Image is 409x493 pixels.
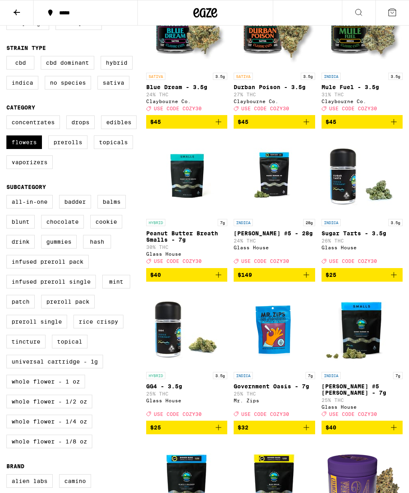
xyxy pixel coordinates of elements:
p: SATIVA [234,73,253,80]
button: Add to bag [322,421,403,434]
p: 28g [303,219,315,226]
p: HYBRID [146,372,165,379]
p: [PERSON_NAME] #5 [PERSON_NAME] - 7g [322,383,403,396]
p: Durban Poison - 3.5g [234,84,315,90]
p: 27% THC [234,92,315,97]
label: Whole Flower - 1 oz [6,375,85,388]
div: Glass House [146,398,227,403]
img: Glass House - GG4 - 3.5g [147,288,227,368]
p: 3.5g [388,219,403,226]
legend: Subcategory [6,184,46,190]
a: Open page for Sugar Tarts - 3.5g from Glass House [322,135,403,268]
label: Hash [83,235,111,248]
button: Add to bag [146,115,227,129]
p: 25% THC [322,398,403,403]
label: Camino [59,474,91,488]
span: USE CODE COZY30 [154,411,202,417]
button: Add to bag [146,268,227,282]
img: Glass House - Donny Burger #5 - 28g [234,135,314,215]
label: Tincture [6,335,46,348]
a: Open page for Donny Burger #5 Smalls - 7g from Glass House [322,288,403,421]
span: $32 [238,424,248,431]
div: Claybourne Co. [322,99,403,104]
p: 31% THC [322,92,403,97]
label: Drink [6,235,35,248]
p: 7g [218,219,227,226]
label: Edibles [101,115,137,129]
label: Mint [102,275,130,288]
button: Add to bag [234,268,315,282]
span: $45 [150,119,161,125]
p: 24% THC [234,238,315,243]
legend: Brand [6,463,24,469]
button: Add to bag [234,115,315,129]
p: INDICA [234,372,253,379]
p: 24% THC [146,92,227,97]
span: $40 [150,272,161,278]
label: Infused Preroll Pack [6,255,89,268]
img: Glass House - Sugar Tarts - 3.5g [322,135,402,215]
span: USE CODE COZY30 [329,411,377,417]
button: Add to bag [322,115,403,129]
div: Claybourne Co. [234,99,315,104]
span: USE CODE COZY30 [241,259,289,264]
span: $149 [238,272,252,278]
p: [PERSON_NAME] #5 - 28g [234,230,315,237]
span: USE CODE COZY30 [241,411,289,417]
a: Open page for GG4 - 3.5g from Glass House [146,288,227,421]
p: Sugar Tarts - 3.5g [322,230,403,237]
legend: Strain Type [6,45,46,51]
span: $45 [326,119,336,125]
span: USE CODE COZY30 [154,106,202,111]
label: Topical [52,335,87,348]
div: Glass House [146,251,227,256]
p: 30% THC [146,245,227,250]
p: INDICA [234,219,253,226]
label: CBD [6,56,34,70]
div: Mr. Zips [234,398,315,403]
label: No Species [45,76,91,89]
img: Glass House - Peanut Butter Breath Smalls - 7g [147,135,227,215]
p: 25% THC [234,391,315,396]
label: Universal Cartridge - 1g [6,355,103,368]
button: Add to bag [234,421,315,434]
p: 3.5g [301,73,315,80]
div: Glass House [234,245,315,250]
p: SATIVA [146,73,165,80]
label: Blunt [6,215,35,229]
label: Prerolls [48,135,87,149]
a: Open page for Government Oasis - 7g from Mr. Zips [234,288,315,421]
label: All-In-One [6,195,53,209]
label: Concentrates [6,115,60,129]
p: HYBRID [146,219,165,226]
label: CBD Dominant [41,56,94,70]
button: Add to bag [322,268,403,282]
label: Sativa [97,76,129,89]
span: $40 [326,424,336,431]
label: Gummies [41,235,77,248]
div: Glass House [322,404,403,410]
label: Whole Flower - 1/4 oz [6,415,92,428]
label: Preroll Pack [41,295,95,308]
label: Hybrid [101,56,133,70]
p: GG4 - 3.5g [146,383,227,390]
p: Government Oasis - 7g [234,383,315,390]
label: Indica [6,76,38,89]
label: Whole Flower - 1/8 oz [6,435,92,448]
label: Cookie [90,215,122,229]
p: INDICA [322,372,341,379]
label: Rice Crispy [73,315,123,328]
p: 3.5g [388,73,403,80]
p: Mule Fuel - 3.5g [322,84,403,90]
p: 25% THC [146,391,227,396]
p: INDICA [322,219,341,226]
span: $25 [326,272,336,278]
span: $25 [150,424,161,431]
p: 7g [306,372,315,379]
label: Flowers [6,135,42,149]
p: Blue Dream - 3.5g [146,84,227,90]
label: Infused Preroll Single [6,275,96,288]
button: Add to bag [146,421,227,434]
label: Chocolate [41,215,84,229]
label: Balms [97,195,126,209]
